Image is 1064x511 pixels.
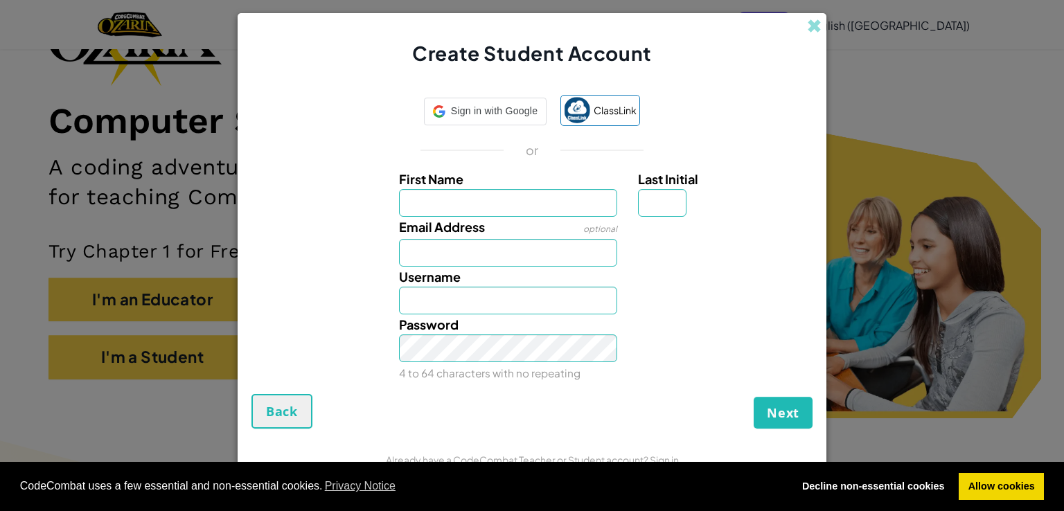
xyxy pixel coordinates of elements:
[754,397,813,429] button: Next
[399,171,463,187] span: First Name
[412,41,651,65] span: Create Student Account
[959,473,1044,501] a: allow cookies
[792,473,954,501] a: deny cookies
[266,403,298,420] span: Back
[650,454,679,466] a: Sign in
[767,404,799,421] span: Next
[526,142,539,159] p: or
[251,394,312,429] button: Back
[594,100,637,120] span: ClassLink
[399,366,580,379] small: 4 to 64 characters with no repeating
[638,171,698,187] span: Last Initial
[583,224,617,234] span: optional
[386,454,650,466] span: Already have a CodeCombat Teacher or Student account?
[20,476,782,496] span: CodeCombat uses a few essential and non-essential cookies.
[399,269,461,285] span: Username
[424,98,547,125] div: Sign in with Google
[399,316,459,332] span: Password
[451,101,538,121] span: Sign in with Google
[399,219,485,235] span: Email Address
[564,97,590,123] img: classlink-logo-small.png
[323,476,398,496] a: learn more about cookies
